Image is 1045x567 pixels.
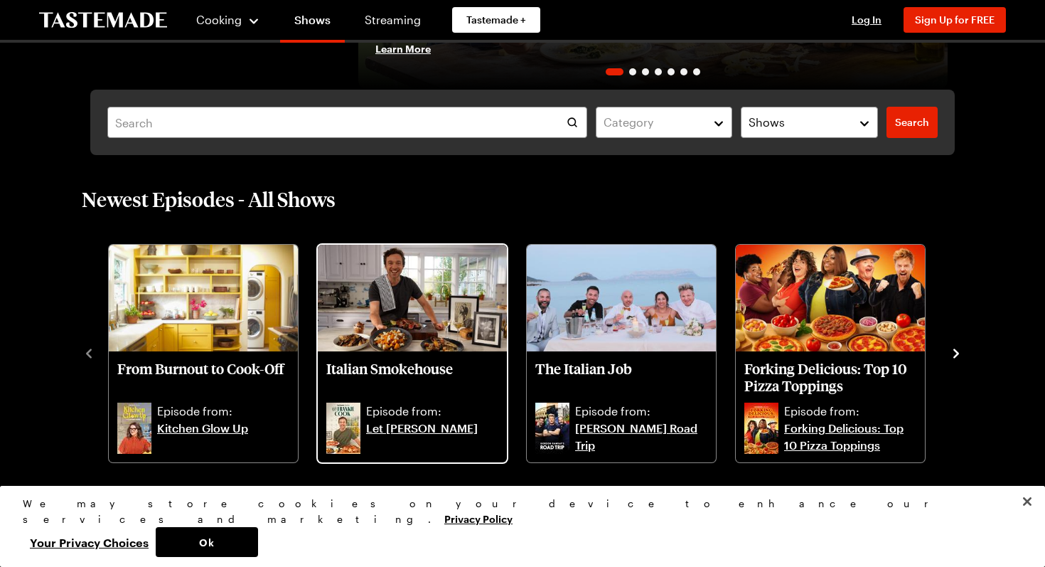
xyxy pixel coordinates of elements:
button: Shows [741,107,878,138]
span: Log In [852,14,881,26]
a: Forking Delicious: Top 10 Pizza Toppings [784,420,916,454]
a: Tastemade + [452,7,540,33]
button: Ok [156,527,258,557]
div: Privacy [23,496,1010,557]
a: Let [PERSON_NAME] [366,420,498,454]
a: From Burnout to Cook-Off [117,360,289,400]
a: [PERSON_NAME] Road Trip [575,420,707,454]
div: 4 / 10 [734,240,943,464]
span: Go to slide 5 [668,68,675,75]
div: The Italian Job [527,245,716,462]
span: Search [895,115,929,129]
a: To Tastemade Home Page [39,12,167,28]
p: Forking Delicious: Top 10 Pizza Toppings [744,360,916,394]
span: Go to slide 1 [606,68,623,75]
div: 3 / 10 [525,240,734,464]
div: 1 / 10 [107,240,316,464]
a: Italian Smokehouse [326,360,498,400]
span: Go to slide 7 [693,68,700,75]
button: Cooking [195,3,260,37]
p: Episode from: [784,403,916,420]
button: navigate to previous item [82,344,96,361]
div: 2 / 10 [316,240,525,464]
span: Tastemade + [466,13,526,27]
div: Category [604,114,704,131]
div: Italian Smokehouse [318,245,507,462]
p: Episode from: [575,403,707,420]
a: Kitchen Glow Up [157,420,289,454]
span: Shows [749,114,785,131]
p: Episode from: [157,403,289,420]
p: Episode from: [366,403,498,420]
span: Go to slide 2 [629,68,636,75]
a: filters [886,107,938,138]
span: Go to slide 3 [642,68,649,75]
p: From Burnout to Cook-Off [117,360,289,394]
h2: Newest Episodes - All Shows [82,186,336,212]
img: The Italian Job [527,245,716,351]
img: From Burnout to Cook-Off [109,245,298,351]
a: Forking Delicious: Top 10 Pizza Toppings [744,360,916,400]
span: Go to slide 6 [680,68,687,75]
button: Sign Up for FREE [904,7,1006,33]
p: Italian Smokehouse [326,360,498,394]
p: The Italian Job [535,360,707,394]
input: Search [107,107,587,138]
img: Forking Delicious: Top 10 Pizza Toppings [736,245,925,351]
button: Category [596,107,733,138]
div: From Burnout to Cook-Off [109,245,298,462]
div: We may store cookies on your device to enhance our services and marketing. [23,496,1010,527]
a: The Italian Job [535,360,707,400]
span: Sign Up for FREE [915,14,995,26]
img: Italian Smokehouse [318,245,507,351]
span: Cooking [196,13,242,26]
span: Go to slide 4 [655,68,662,75]
div: Forking Delicious: Top 10 Pizza Toppings [736,245,925,462]
button: Log In [838,13,895,27]
span: Learn More [375,41,431,55]
button: navigate to next item [949,344,963,361]
button: Your Privacy Choices [23,527,156,557]
a: More information about your privacy, opens in a new tab [444,512,513,525]
a: Shows [280,3,345,43]
button: Close [1012,486,1043,517]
